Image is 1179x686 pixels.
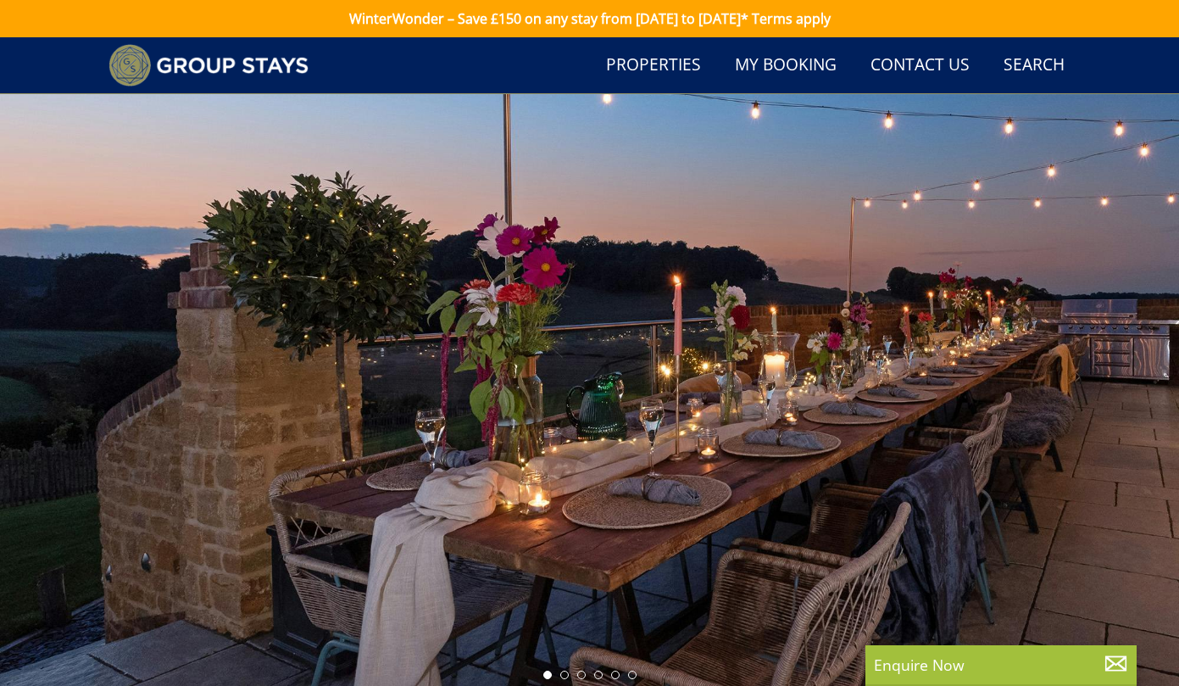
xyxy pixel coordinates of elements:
a: Properties [599,47,708,85]
a: Search [997,47,1071,85]
a: My Booking [728,47,843,85]
a: Contact Us [864,47,976,85]
img: Group Stays [108,44,309,86]
p: Enquire Now [874,654,1128,676]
